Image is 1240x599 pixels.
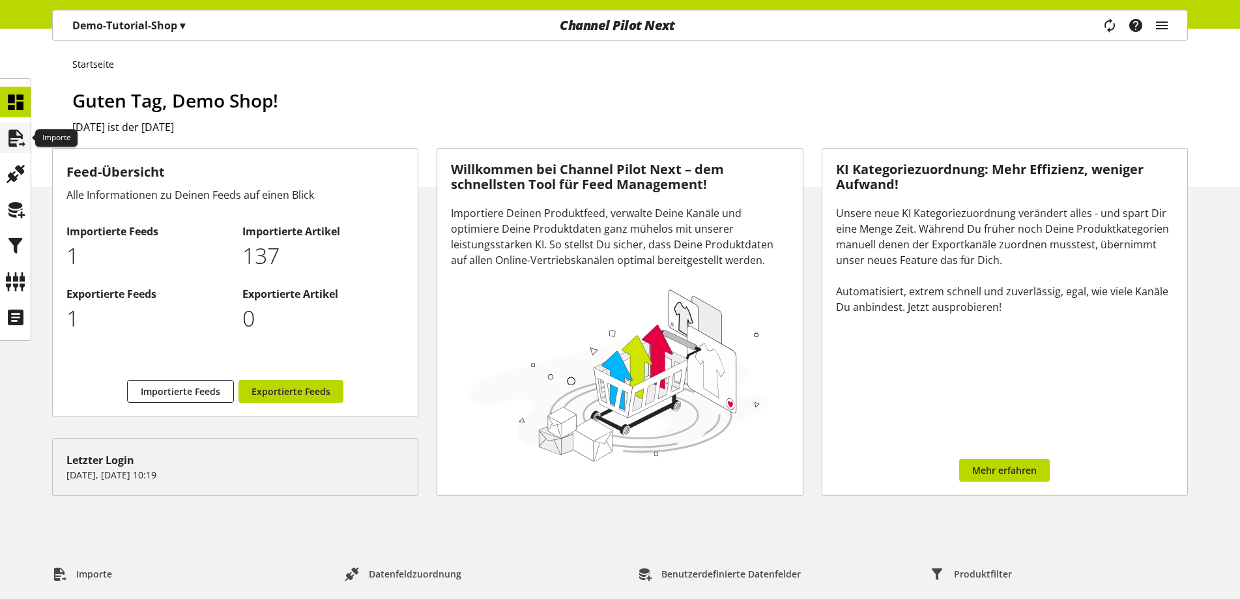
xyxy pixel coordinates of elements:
[72,119,1188,135] h2: [DATE] ist der [DATE]
[919,562,1022,586] a: Produktfilter
[66,162,404,182] h3: Feed-Übersicht
[451,162,788,192] h3: Willkommen bei Channel Pilot Next – dem schnellsten Tool für Feed Management!
[127,380,234,403] a: Importierte Feeds
[52,10,1188,41] nav: main navigation
[252,385,330,398] span: Exportierte Feeds
[72,88,278,113] span: Guten Tag, Demo Shop!
[464,284,772,465] img: 78e1b9dcff1e8392d83655fcfc870417.svg
[242,286,405,302] h2: Exportierte Artikel
[66,286,229,302] h2: Exportierte Feeds
[661,567,801,581] span: Benutzerdefinierte Datenfelder
[72,18,185,33] p: Demo-Tutorial-Shop
[959,459,1050,482] a: Mehr erfahren
[76,567,112,581] span: Importe
[627,562,811,586] a: Benutzerdefinierte Datenfelder
[836,162,1174,192] h3: KI Kategoriezuordnung: Mehr Effizienz, weniger Aufwand!
[35,129,78,147] div: Importe
[66,224,229,239] h2: Importierte Feeds
[66,187,404,203] div: Alle Informationen zu Deinen Feeds auf einen Blick
[66,452,404,468] div: Letzter Login
[238,380,343,403] a: Exportierte Feeds
[334,562,472,586] a: Datenfeldzuordnung
[242,224,405,239] h2: Importierte Artikel
[66,302,229,335] p: 1
[180,18,185,33] span: ▾
[972,463,1037,477] span: Mehr erfahren
[66,239,229,272] p: 1
[242,239,405,272] p: 137
[42,562,123,586] a: Importe
[836,205,1174,315] div: Unsere neue KI Kategoriezuordnung verändert alles - und spart Dir eine Menge Zeit. Während Du frü...
[954,567,1012,581] span: Produktfilter
[369,567,461,581] span: Datenfeldzuordnung
[451,205,788,268] div: Importiere Deinen Produktfeed, verwalte Deine Kanäle und optimiere Deine Produktdaten ganz mühelo...
[141,385,220,398] span: Importierte Feeds
[66,468,404,482] p: [DATE], [DATE] 10:19
[242,302,405,335] p: 0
